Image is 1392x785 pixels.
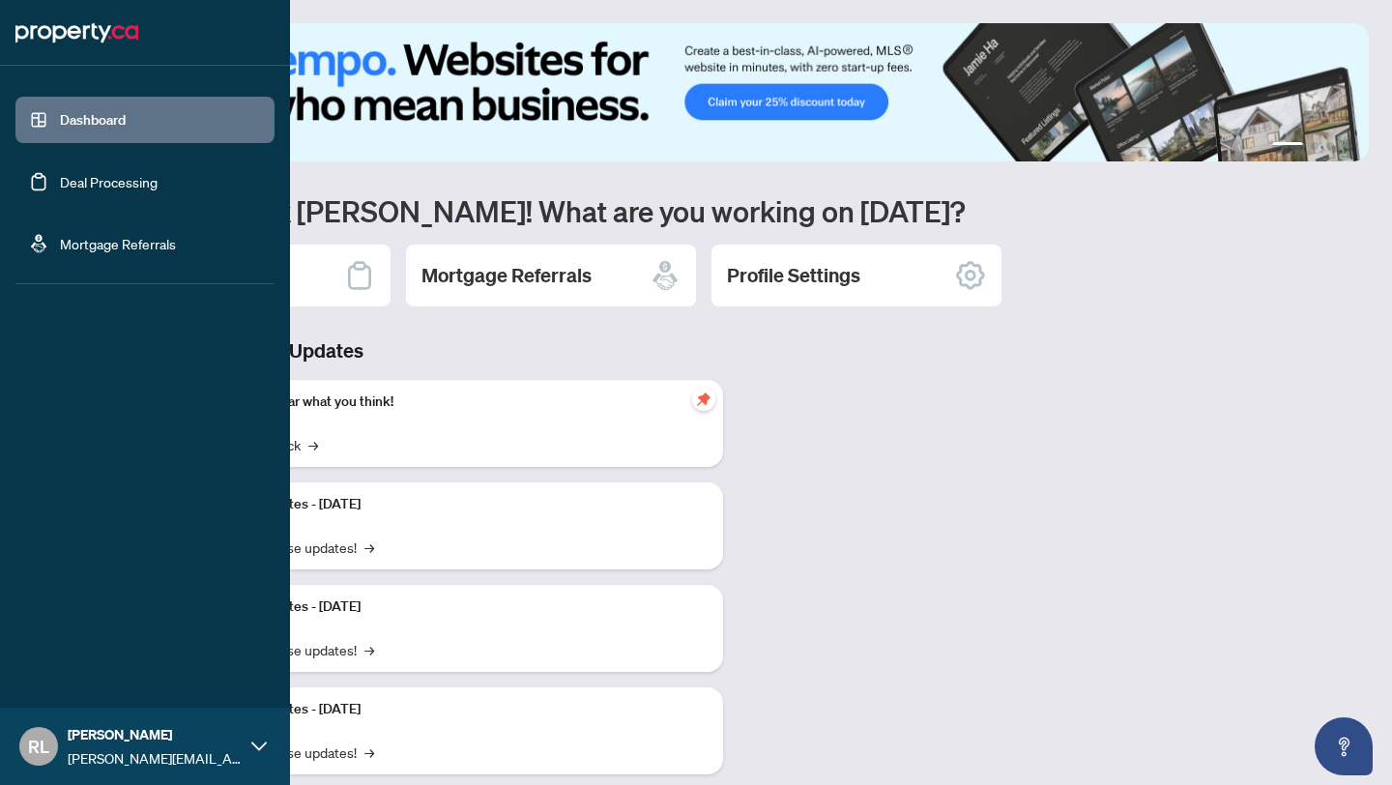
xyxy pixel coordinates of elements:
[421,262,592,289] h2: Mortgage Referrals
[203,596,708,618] p: Platform Updates - [DATE]
[15,17,138,48] img: logo
[101,192,1369,229] h1: Welcome back [PERSON_NAME]! What are you working on [DATE]?
[203,392,708,413] p: We want to hear what you think!
[727,262,860,289] h2: Profile Settings
[364,537,374,558] span: →
[692,388,715,411] span: pushpin
[364,741,374,763] span: →
[1311,142,1319,150] button: 2
[364,639,374,660] span: →
[1272,142,1303,150] button: 1
[1326,142,1334,150] button: 3
[60,173,158,190] a: Deal Processing
[1342,142,1349,150] button: 4
[28,733,49,760] span: RL
[203,494,708,515] p: Platform Updates - [DATE]
[60,111,126,129] a: Dashboard
[203,699,708,720] p: Platform Updates - [DATE]
[308,434,318,455] span: →
[101,23,1369,161] img: Slide 0
[60,235,176,252] a: Mortgage Referrals
[68,724,242,745] span: [PERSON_NAME]
[68,747,242,769] span: [PERSON_NAME][EMAIL_ADDRESS][DOMAIN_NAME]
[101,337,723,364] h3: Brokerage & Industry Updates
[1315,717,1373,775] button: Open asap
